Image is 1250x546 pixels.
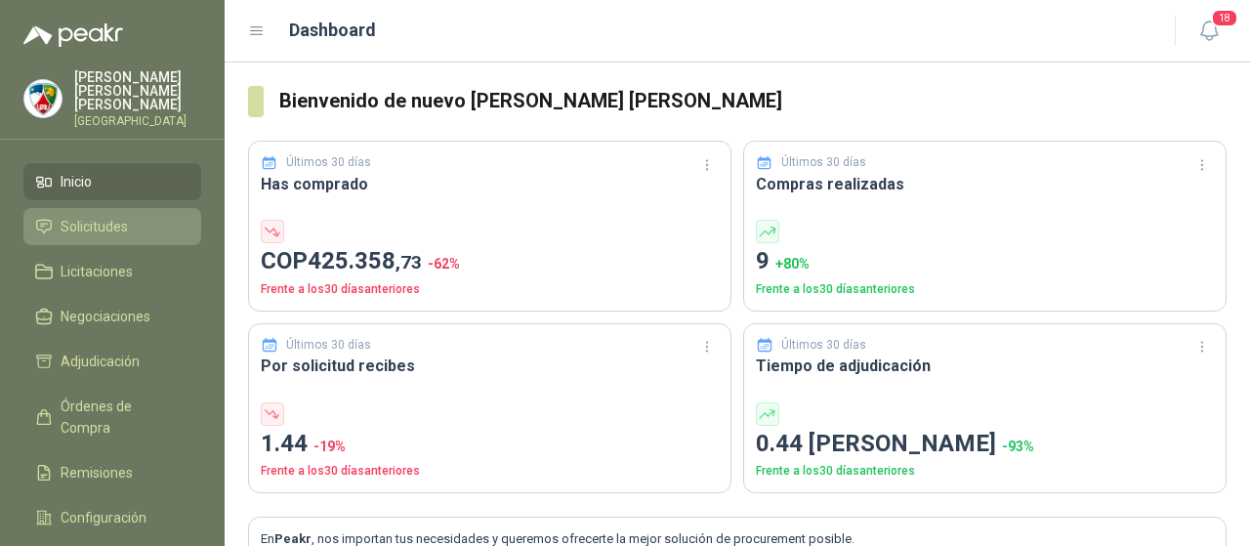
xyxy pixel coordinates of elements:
p: Últimos 30 días [286,153,371,172]
p: Frente a los 30 días anteriores [261,462,719,481]
span: ,73 [396,251,422,273]
span: 18 [1211,9,1238,27]
span: 425.358 [308,247,422,274]
span: Remisiones [61,462,133,483]
span: -62 % [428,256,460,272]
a: Adjudicación [23,343,201,380]
span: -19 % [313,439,346,454]
span: -93 % [1002,439,1034,454]
h3: Compras realizadas [756,172,1214,196]
h1: Dashboard [289,17,376,44]
span: + 80 % [775,256,810,272]
a: Negociaciones [23,298,201,335]
h3: Tiempo de adjudicación [756,354,1214,378]
span: Licitaciones [61,261,133,282]
p: 0.44 [PERSON_NAME] [756,426,1214,463]
h3: Has comprado [261,172,719,196]
p: Últimos 30 días [286,336,371,355]
p: 9 [756,243,1214,280]
span: Solicitudes [61,216,128,237]
a: Órdenes de Compra [23,388,201,446]
p: Frente a los 30 días anteriores [261,280,719,299]
a: Remisiones [23,454,201,491]
button: 18 [1191,14,1227,49]
p: COP [261,243,719,280]
h3: Por solicitud recibes [261,354,719,378]
h3: Bienvenido de nuevo [PERSON_NAME] [PERSON_NAME] [279,86,1228,116]
p: Últimos 30 días [781,336,866,355]
span: Configuración [61,507,146,528]
p: Últimos 30 días [781,153,866,172]
p: [PERSON_NAME] [PERSON_NAME] [PERSON_NAME] [74,70,201,111]
p: [GEOGRAPHIC_DATA] [74,115,201,127]
span: Órdenes de Compra [61,396,183,439]
b: Peakr [274,531,312,546]
span: Inicio [61,171,92,192]
a: Inicio [23,163,201,200]
span: Adjudicación [61,351,140,372]
a: Solicitudes [23,208,201,245]
p: Frente a los 30 días anteriores [756,280,1214,299]
a: Licitaciones [23,253,201,290]
img: Company Logo [24,80,62,117]
p: Frente a los 30 días anteriores [756,462,1214,481]
span: Negociaciones [61,306,150,327]
a: Configuración [23,499,201,536]
p: 1.44 [261,426,719,463]
img: Logo peakr [23,23,123,47]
